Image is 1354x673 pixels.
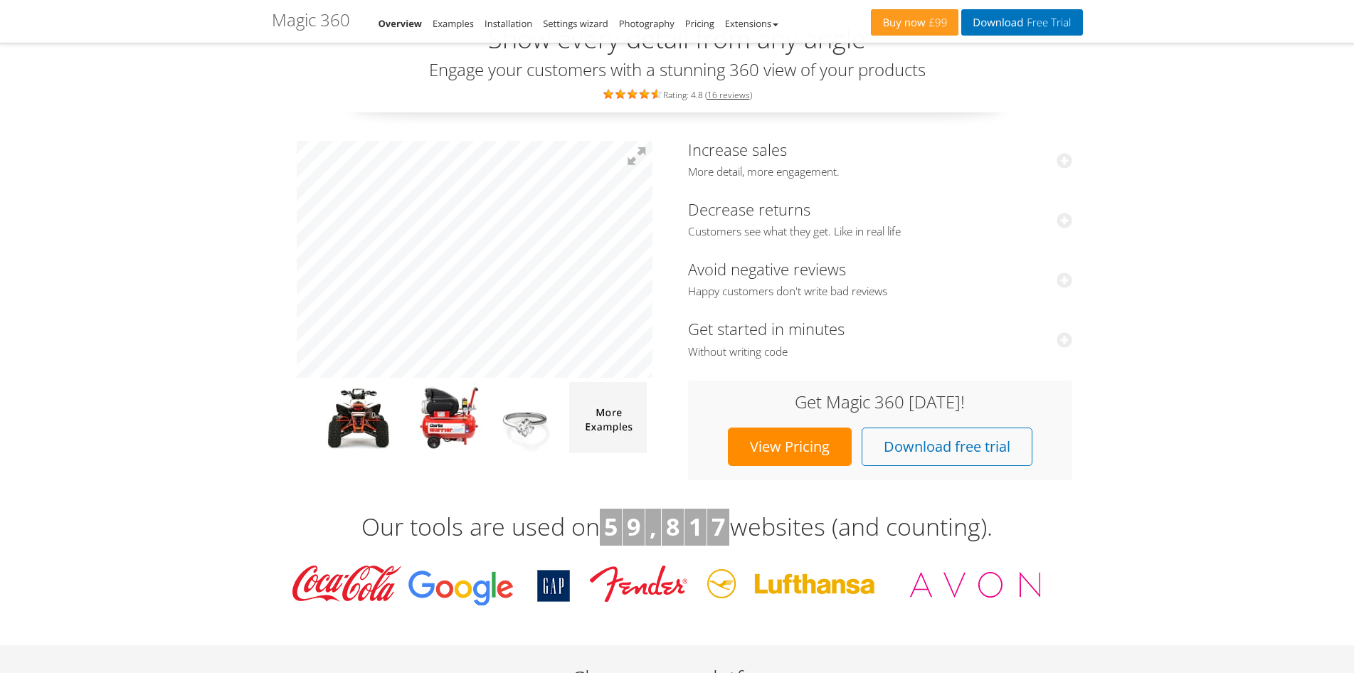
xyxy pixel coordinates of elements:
span: Without writing code [688,345,1072,359]
a: Overview [379,17,423,30]
h3: Our tools are used on websites (and counting). [272,509,1083,546]
a: 16 reviews [707,89,750,101]
span: Free Trial [1023,17,1071,28]
a: Increase salesMore detail, more engagement. [688,139,1072,179]
b: 5 [604,510,618,543]
a: Extensions [725,17,778,30]
a: Settings wizard [543,17,608,30]
a: Examples [433,17,474,30]
h2: Show every detail from any angle [272,25,1083,53]
span: More detail, more engagement. [688,165,1072,179]
a: View Pricing [728,428,852,466]
h3: Engage your customers with a stunning 360 view of your products [272,60,1083,79]
a: Installation [485,17,532,30]
span: Customers see what they get. Like in real life [688,225,1072,239]
b: , [650,510,657,543]
a: Download free trial [862,428,1032,466]
a: Photography [619,17,675,30]
b: 1 [689,510,702,543]
a: Buy now£99 [871,9,958,36]
a: Pricing [685,17,714,30]
span: £99 [926,17,948,28]
a: Get started in minutesWithout writing code [688,318,1072,359]
span: Happy customers don't write bad reviews [688,285,1072,299]
a: Decrease returnsCustomers see what they get. Like in real life [688,198,1072,239]
h3: Get Magic 360 [DATE]! [702,393,1058,411]
img: Magic Toolbox Customers [282,560,1072,610]
img: more magic 360 demos [569,382,647,453]
a: Avoid negative reviewsHappy customers don't write bad reviews [688,258,1072,299]
b: 8 [666,510,679,543]
div: Rating: 4.8 ( ) [272,86,1083,102]
b: 9 [627,510,640,543]
a: DownloadFree Trial [961,9,1082,36]
b: 7 [712,510,725,543]
h1: Magic 360 [272,11,350,29]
